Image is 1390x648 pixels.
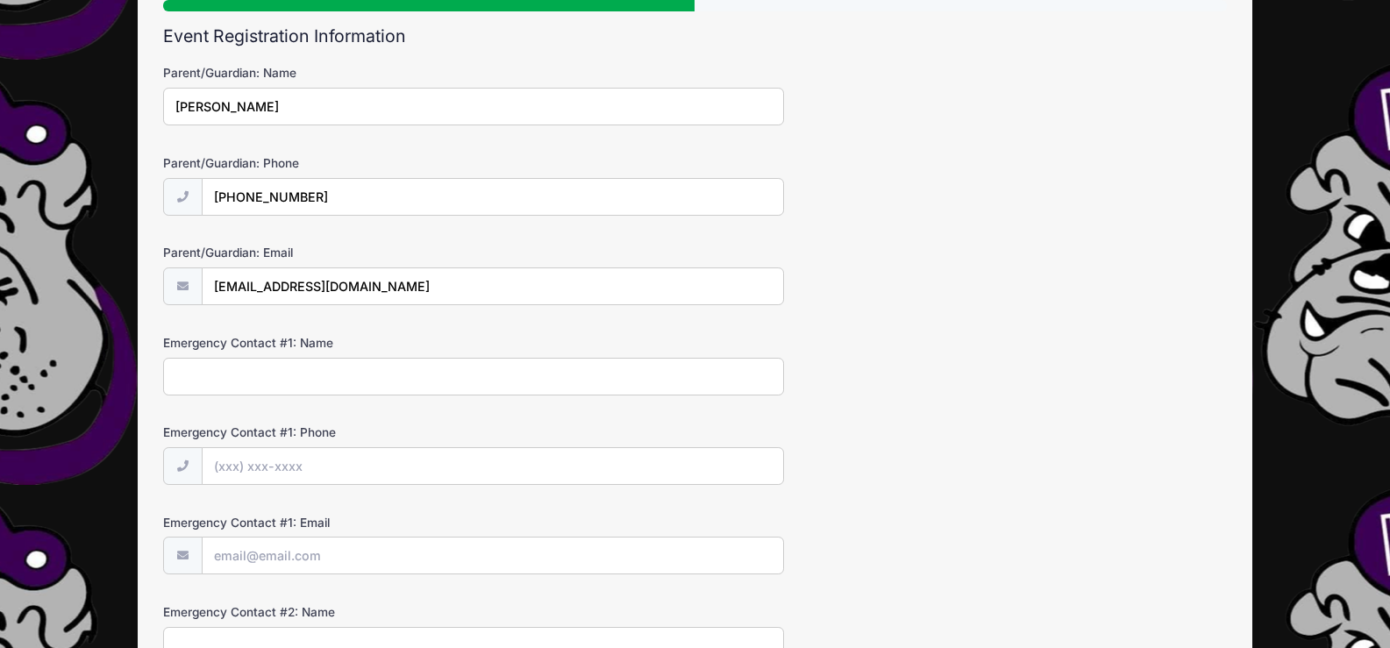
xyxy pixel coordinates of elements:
[163,424,517,441] label: Emergency Contact #1: Phone
[202,447,784,485] input: (xxx) xxx-xxxx
[202,178,784,216] input: (xxx) xxx-xxxx
[163,64,517,82] label: Parent/Guardian: Name
[163,154,517,172] label: Parent/Guardian: Phone
[202,267,784,305] input: email@email.com
[163,334,517,352] label: Emergency Contact #1: Name
[163,26,1226,46] h2: Event Registration Information
[202,537,784,574] input: email@email.com
[163,514,517,531] label: Emergency Contact #1: Email
[163,603,517,621] label: Emergency Contact #2: Name
[163,244,517,261] label: Parent/Guardian: Email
